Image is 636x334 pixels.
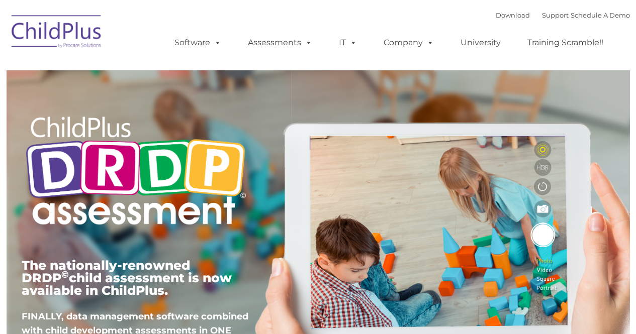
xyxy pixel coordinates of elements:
a: University [450,33,511,53]
img: Copyright - DRDP Logo Light [22,103,250,242]
a: Training Scramble!! [517,33,613,53]
a: Schedule A Demo [571,11,630,19]
sup: © [61,269,69,280]
a: Company [374,33,444,53]
a: Assessments [238,33,322,53]
a: Support [542,11,569,19]
a: Download [496,11,530,19]
span: The nationally-renowned DRDP child assessment is now available in ChildPlus. [22,258,232,298]
a: IT [329,33,367,53]
a: Software [164,33,231,53]
img: ChildPlus by Procare Solutions [7,8,107,58]
font: | [496,11,630,19]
